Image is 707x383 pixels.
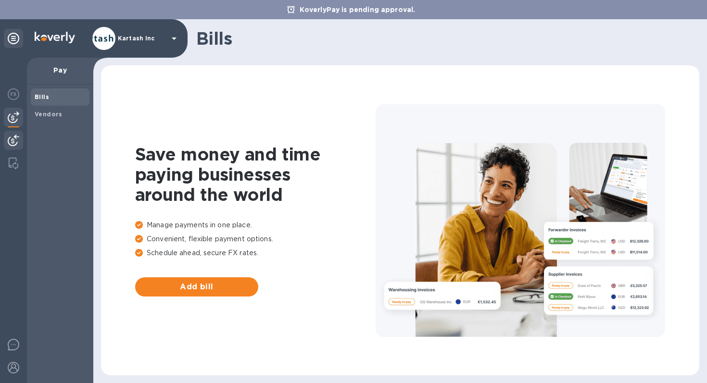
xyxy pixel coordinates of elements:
h1: Bills [196,28,692,49]
img: Foreign exchange [8,88,19,100]
button: Add bill [135,277,258,297]
p: Manage payments in one place. [135,220,376,230]
p: KoverlyPay is pending approval. [295,5,420,14]
div: Unpin categories [4,29,23,48]
h1: Save money and time paying businesses around the world [135,144,376,205]
b: Bills [35,93,49,100]
img: Logo [35,32,75,43]
p: Schedule ahead, secure FX rates. [135,248,376,258]
span: Add bill [143,281,251,293]
b: Vendors [35,111,63,118]
p: Pay [35,65,86,75]
p: Kartash Inc [118,35,166,42]
p: Convenient, flexible payment options. [135,234,376,244]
